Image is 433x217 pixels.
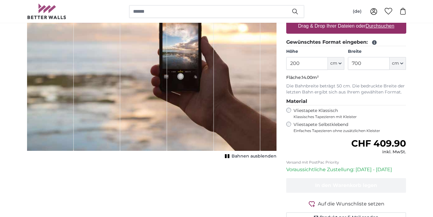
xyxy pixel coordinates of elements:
[390,57,406,70] button: cm
[315,182,377,188] span: In den Warenkorb legen
[348,6,366,17] button: (de)
[294,114,401,119] span: Klassisches Tapezieren mit Kleister
[27,4,67,19] img: Betterwalls
[286,75,406,81] p: Fläche:
[286,178,406,193] button: In den Warenkorb legen
[366,23,394,29] u: Durchsuchen
[294,108,401,119] label: Vliestapete Klassisch
[286,39,406,46] legend: Gewünschtes Format eingeben:
[348,49,406,55] label: Breite
[351,149,406,155] div: inkl. MwSt.
[318,200,384,208] span: Auf die Wunschliste setzen
[232,153,277,159] span: Bahnen ausblenden
[294,128,406,133] span: Einfaches Tapezieren ohne zusätzlichen Kleister
[286,200,406,208] button: Auf die Wunschliste setzen
[286,98,406,105] legend: Material
[286,160,406,165] p: Versand mit PostPac Priority
[223,152,277,161] button: Bahnen ausblenden
[294,122,406,133] label: Vliestapete Selbstklebend
[302,75,319,80] span: 14.00m²
[286,83,406,95] p: Die Bahnbreite beträgt 50 cm. Die bedruckte Breite der letzten Bahn ergibt sich aus Ihrem gewählt...
[328,57,344,70] button: cm
[286,49,344,55] label: Höhe
[330,60,337,66] span: cm
[392,60,399,66] span: cm
[351,138,406,149] span: CHF 409.90
[286,166,406,173] p: Voraussichtliche Zustellung: [DATE] - [DATE]
[296,20,397,32] label: Drag & Drop Ihrer Dateien oder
